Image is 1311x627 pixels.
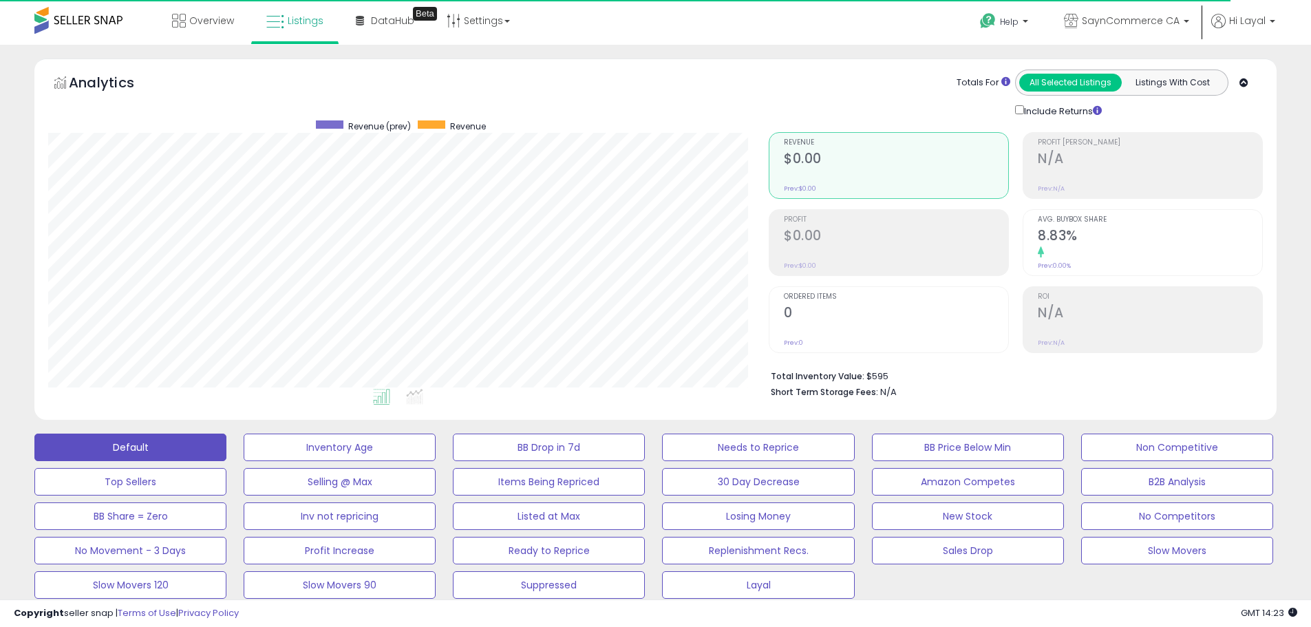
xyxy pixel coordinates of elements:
[1038,184,1065,193] small: Prev: N/A
[784,228,1008,246] h2: $0.00
[872,468,1064,496] button: Amazon Competes
[453,434,645,461] button: BB Drop in 7d
[1038,139,1262,147] span: Profit [PERSON_NAME]
[979,12,996,30] i: Get Help
[1081,502,1273,530] button: No Competitors
[880,385,897,398] span: N/A
[784,184,816,193] small: Prev: $0.00
[413,7,437,21] div: Tooltip anchor
[244,537,436,564] button: Profit Increase
[784,339,803,347] small: Prev: 0
[189,14,234,28] span: Overview
[784,305,1008,323] h2: 0
[784,293,1008,301] span: Ordered Items
[34,468,226,496] button: Top Sellers
[771,386,878,398] b: Short Term Storage Fees:
[662,502,854,530] button: Losing Money
[1241,606,1297,619] span: 2025-08-12 14:23 GMT
[1038,151,1262,169] h2: N/A
[662,468,854,496] button: 30 Day Decrease
[1019,74,1122,92] button: All Selected Listings
[450,120,486,132] span: Revenue
[453,537,645,564] button: Ready to Reprice
[1211,14,1275,45] a: Hi Layal
[14,606,64,619] strong: Copyright
[1082,14,1180,28] span: SaynCommerce CA
[784,216,1008,224] span: Profit
[1038,216,1262,224] span: Avg. Buybox Share
[453,502,645,530] button: Listed at Max
[244,434,436,461] button: Inventory Age
[1229,14,1266,28] span: Hi Layal
[453,571,645,599] button: Suppressed
[34,434,226,461] button: Default
[1038,339,1065,347] small: Prev: N/A
[1005,103,1118,118] div: Include Returns
[244,502,436,530] button: Inv not repricing
[1038,228,1262,246] h2: 8.83%
[872,502,1064,530] button: New Stock
[784,262,816,270] small: Prev: $0.00
[771,367,1253,383] li: $595
[244,468,436,496] button: Selling @ Max
[34,571,226,599] button: Slow Movers 120
[348,120,411,132] span: Revenue (prev)
[34,502,226,530] button: BB Share = Zero
[1000,16,1019,28] span: Help
[662,537,854,564] button: Replenishment Recs.
[178,606,239,619] a: Privacy Policy
[784,139,1008,147] span: Revenue
[1081,434,1273,461] button: Non Competitive
[14,607,239,620] div: seller snap | |
[34,537,226,564] button: No Movement - 3 Days
[784,151,1008,169] h2: $0.00
[453,468,645,496] button: Items Being Repriced
[957,76,1010,89] div: Totals For
[1038,305,1262,323] h2: N/A
[872,434,1064,461] button: BB Price Below Min
[244,571,436,599] button: Slow Movers 90
[1038,293,1262,301] span: ROI
[662,434,854,461] button: Needs to Reprice
[1038,262,1071,270] small: Prev: 0.00%
[288,14,323,28] span: Listings
[69,73,161,96] h5: Analytics
[872,537,1064,564] button: Sales Drop
[371,14,414,28] span: DataHub
[118,606,176,619] a: Terms of Use
[1081,468,1273,496] button: B2B Analysis
[1081,537,1273,564] button: Slow Movers
[969,2,1042,45] a: Help
[771,370,864,382] b: Total Inventory Value:
[662,571,854,599] button: Layal
[1121,74,1224,92] button: Listings With Cost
